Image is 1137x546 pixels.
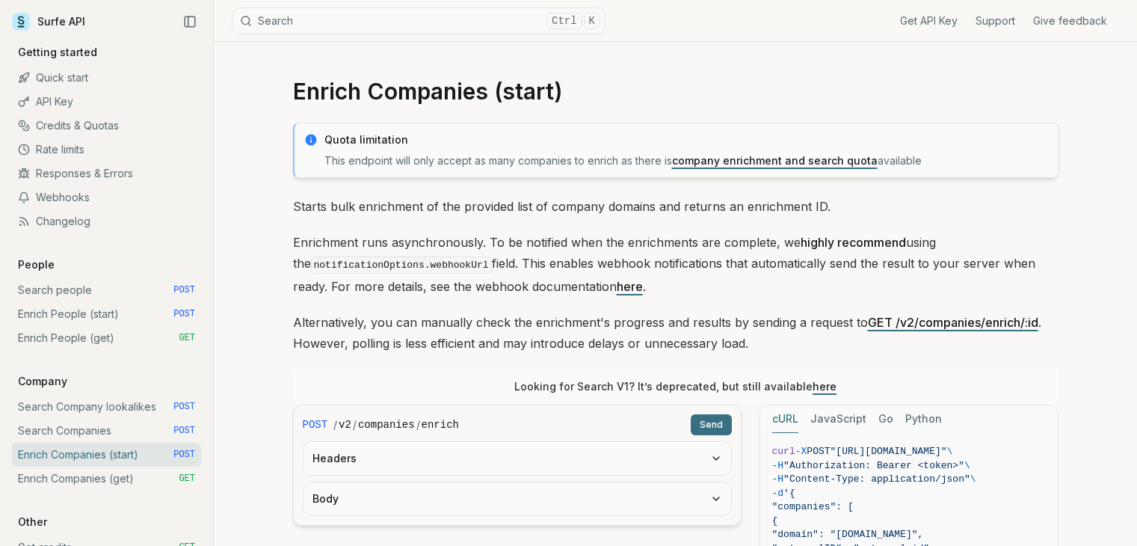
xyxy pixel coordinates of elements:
button: Body [303,482,731,515]
a: Rate limits [12,138,201,162]
code: notificationOptions.webhookUrl [311,257,492,274]
a: Get API Key [900,13,958,28]
button: Collapse Sidebar [179,10,201,33]
a: Webhooks [12,185,201,209]
span: '{ [783,488,795,499]
p: Getting started [12,45,103,60]
p: Starts bulk enrichment of the provided list of company domains and returns an enrichment ID. [293,196,1059,217]
span: "domain": "[DOMAIN_NAME]", [772,529,924,540]
span: / [333,417,337,432]
span: -X [795,446,807,457]
button: Send [691,414,732,435]
button: JavaScript [810,405,866,433]
p: Enrichment runs asynchronously. To be notified when the enrichments are complete, we using the fi... [293,232,1059,297]
button: Go [878,405,893,433]
span: \ [947,446,953,457]
p: Company [12,374,73,389]
a: API Key [12,90,201,114]
span: -H [772,473,784,485]
strong: highly recommend [801,235,906,250]
span: POST [173,449,195,461]
span: { [772,515,778,527]
p: Alternatively, you can manually check the enrichment's progress and results by sending a request ... [293,312,1059,354]
p: Other [12,515,53,530]
span: "Authorization: Bearer <token>" [783,460,964,471]
kbd: Ctrl [546,13,582,29]
span: POST [173,284,195,296]
span: POST [173,401,195,413]
a: Give feedback [1033,13,1107,28]
span: GET [179,332,195,344]
span: POST [807,446,830,457]
button: cURL [772,405,798,433]
span: -H [772,460,784,471]
span: GET [179,473,195,485]
a: Search Company lookalikes POST [12,395,201,419]
h1: Enrich Companies (start) [293,78,1059,105]
button: SearchCtrlK [232,7,606,34]
a: Surfe API [12,10,85,33]
a: Quick start [12,66,201,90]
a: Responses & Errors [12,162,201,185]
span: "Content-Type: application/json" [783,473,970,485]
a: Enrich Companies (get) GET [12,467,201,491]
span: -d [772,488,784,499]
span: curl [772,446,795,457]
span: / [353,417,357,432]
code: v2 [339,417,351,432]
a: here [617,279,643,294]
span: \ [964,460,970,471]
button: Python [905,405,942,433]
span: / [416,417,420,432]
p: Looking for Search V1? It’s deprecated, but still available [514,379,836,394]
a: Enrich Companies (start) POST [12,443,201,467]
a: Changelog [12,209,201,233]
kbd: K [584,13,600,29]
a: Credits & Quotas [12,114,201,138]
span: \ [970,473,976,485]
a: Support [976,13,1015,28]
button: Headers [303,442,731,475]
a: Enrich People (start) POST [12,302,201,326]
span: "[URL][DOMAIN_NAME]" [831,446,947,457]
code: companies [358,417,415,432]
a: Search people POST [12,278,201,302]
p: Quota limitation [324,132,1049,147]
a: here [813,380,836,393]
span: POST [303,417,328,432]
span: "companies": [ [772,501,854,512]
p: This endpoint will only accept as many companies to enrich as there is available [324,153,1049,168]
span: POST [173,308,195,320]
code: enrich [422,417,459,432]
a: Search Companies POST [12,419,201,443]
span: POST [173,425,195,437]
a: company enrichment and search quota [672,154,878,167]
a: GET /v2/companies/enrich/:id [868,315,1038,330]
p: People [12,257,61,272]
a: Enrich People (get) GET [12,326,201,350]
